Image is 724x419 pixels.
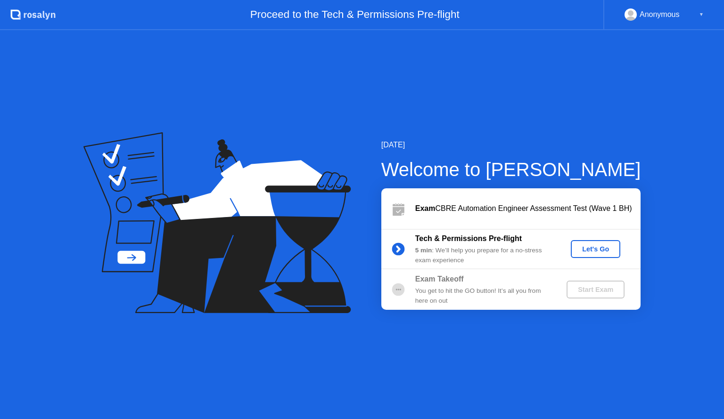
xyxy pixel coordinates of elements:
div: You get to hit the GO button! It’s all you from here on out [415,286,551,306]
div: Welcome to [PERSON_NAME] [381,155,641,184]
b: Exam [415,204,436,212]
b: Tech & Permissions Pre-flight [415,234,522,242]
div: CBRE Automation Engineer Assessment Test (Wave 1 BH) [415,203,641,214]
b: 5 min [415,247,432,254]
div: Anonymous [640,8,680,21]
button: Let's Go [571,240,620,258]
button: Start Exam [567,281,625,298]
div: ▼ [699,8,704,21]
div: [DATE] [381,139,641,151]
div: : We’ll help you prepare for a no-stress exam experience [415,246,551,265]
div: Start Exam [570,286,621,293]
b: Exam Takeoff [415,275,464,283]
div: Let's Go [575,245,617,253]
